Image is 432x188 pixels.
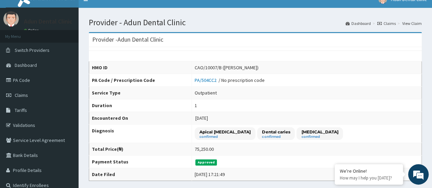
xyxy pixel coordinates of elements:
th: Service Type [89,87,192,99]
div: [DATE] 17:21:49 [195,171,225,178]
th: Diagnosis [89,125,192,143]
th: Date Filed [89,168,192,181]
p: [MEDICAL_DATA] [301,129,338,135]
span: Claims [15,92,28,98]
small: confirmed [301,135,338,139]
span: Switch Providers [15,47,50,53]
div: Outpatient [195,89,217,96]
th: Duration [89,99,192,112]
div: 1 [195,102,197,109]
small: confirmed [199,135,251,139]
span: [DATE] [195,115,208,121]
a: View Claim [402,20,422,26]
th: Total Price(₦) [89,143,192,156]
p: How may I help you today? [340,175,398,181]
p: Dental caries [262,129,290,135]
th: PA Code / Prescription Code [89,74,192,87]
span: Approved [195,159,217,165]
h1: Provider - Adun Dental Clinic [89,18,422,27]
p: Adun Dental Clinic [24,18,72,25]
p: Apical [MEDICAL_DATA] [199,129,251,135]
a: Dashboard [346,20,371,26]
small: confirmed [262,135,290,139]
div: CAO/10007/B ([PERSON_NAME]) [195,64,259,71]
div: We're Online! [340,168,398,174]
span: Dashboard [15,62,37,68]
img: User Image [3,11,19,27]
th: Encountered On [89,112,192,125]
a: PA/504CC2 [195,77,219,83]
a: Claims [377,20,396,26]
h3: Provider - Adun Dental Clinic [92,37,163,43]
th: Payment Status [89,156,192,168]
div: 75,250.00 [195,146,214,153]
a: Online [24,28,40,33]
span: Tariffs [15,107,27,113]
div: / No prescription code [195,77,265,84]
th: HMO ID [89,61,192,74]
